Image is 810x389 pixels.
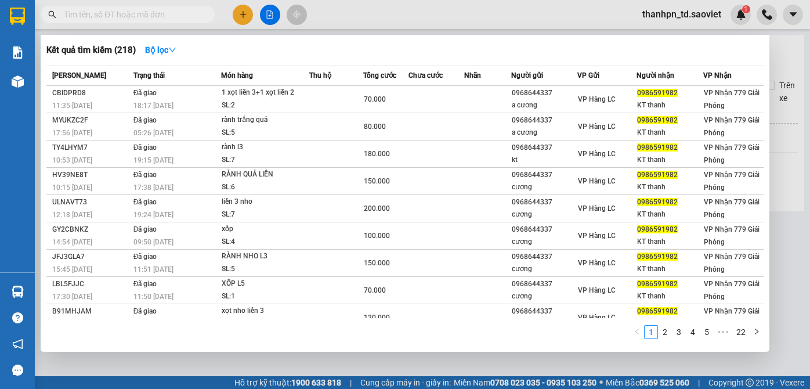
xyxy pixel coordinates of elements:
img: warehouse-icon [12,75,24,88]
span: 0986591982 [637,198,678,206]
li: 1 [644,325,658,339]
span: 150.000 [364,177,390,185]
div: KT thanh [637,181,702,193]
span: Tổng cước [363,71,396,80]
button: right [750,325,764,339]
span: notification [12,338,23,350]
span: VP Hàng LC [578,150,616,158]
div: 1 xọt liền 3+1 xọt liền 2 [222,87,309,99]
span: VP Nhận 779 Giải Phóng [704,89,760,110]
span: VP Nhận 779 Giải Phóng [704,307,760,328]
span: 100.000 [364,232,390,240]
div: RÀNH NHO L3 [222,250,309,263]
div: KT thanh [637,208,702,221]
div: liền 3 nho [222,196,309,208]
div: SL: 2 [222,99,309,112]
div: 0968644337 [512,305,577,318]
span: [PERSON_NAME] [52,71,106,80]
div: MYUKZC2F [52,114,130,127]
span: 17:38 [DATE] [133,183,173,192]
span: Đã giao [133,143,157,152]
button: left [630,325,644,339]
span: search [48,10,56,19]
span: 0986591982 [637,280,678,288]
div: KT thanh [637,290,702,302]
img: logo-vxr [10,8,25,25]
div: HV39NE8T [52,169,130,181]
div: a cương [512,127,577,139]
div: 0968644337 [512,87,577,99]
span: VP Hàng LC [578,204,616,212]
span: 180.000 [364,150,390,158]
div: SL: 7 [222,154,309,167]
span: 0986591982 [637,143,678,152]
span: Người nhận [637,71,674,80]
div: KT thanh [637,127,702,139]
span: left [634,328,641,335]
a: 3 [672,326,685,338]
div: RÀNH QUẢ LIỀN [222,168,309,181]
span: VP Hàng LC [578,177,616,185]
div: 0968644337 [512,169,577,181]
span: VP Nhận 779 Giải Phóng [704,253,760,273]
span: question-circle [12,312,23,323]
div: KT thanh [637,236,702,248]
span: Người gửi [511,71,543,80]
div: SL: 4 [222,236,309,248]
span: 05:26 [DATE] [133,129,173,137]
span: 200.000 [364,204,390,212]
span: 10:15 [DATE] [52,183,92,192]
span: Đã giao [133,171,157,179]
div: KT thanh [637,99,702,111]
div: ULNAVT73 [52,196,130,208]
span: 70.000 [364,95,386,103]
img: warehouse-icon [12,286,24,298]
span: Trạng thái [133,71,165,80]
div: B91MHJAM [52,305,130,318]
span: ••• [714,325,732,339]
li: 2 [658,325,672,339]
span: Đã giao [133,253,157,261]
input: Tìm tên, số ĐT hoặc mã đơn [64,8,201,21]
span: 11:35 [DATE] [52,102,92,110]
div: SL: 6 [222,181,309,194]
div: LBL5FJJC [52,278,130,290]
a: 1 [645,326,657,338]
div: a cương [512,99,577,111]
span: 11:50 [DATE] [133,293,173,301]
li: 3 [672,325,686,339]
div: cương [512,208,577,221]
span: VP Nhận 779 Giải Phóng [704,198,760,219]
span: Chưa cước [408,71,443,80]
span: Món hàng [221,71,253,80]
div: 0968644337 [512,196,577,208]
span: 0986591982 [637,225,678,233]
span: VP Nhận 779 Giải Phóng [704,225,760,246]
a: 5 [700,326,713,338]
div: cương [512,318,577,330]
div: KT thanh [637,318,702,330]
span: Đã giao [133,307,157,315]
li: 5 [700,325,714,339]
div: SL: 7 [222,208,309,221]
span: 0986591982 [637,253,678,261]
span: Đã giao [133,280,157,288]
span: 0986591982 [637,307,678,315]
span: 80.000 [364,123,386,131]
img: solution-icon [12,46,24,59]
div: 0968644337 [512,142,577,154]
div: xốp [222,223,309,236]
span: Thu hộ [309,71,331,80]
span: 18:17 [DATE] [133,102,173,110]
span: VP Hàng LC [578,232,616,240]
span: 15:45 [DATE] [52,265,92,273]
span: VP Nhận 779 Giải Phóng [704,143,760,164]
span: VP Hàng LC [578,123,616,131]
div: SL: 5 [222,127,309,139]
span: 17:30 [DATE] [52,293,92,301]
li: Next Page [750,325,764,339]
span: 70.000 [364,286,386,294]
div: GY2CBNKZ [52,224,130,236]
div: 0968644337 [512,224,577,236]
div: 0968644337 [512,114,577,127]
